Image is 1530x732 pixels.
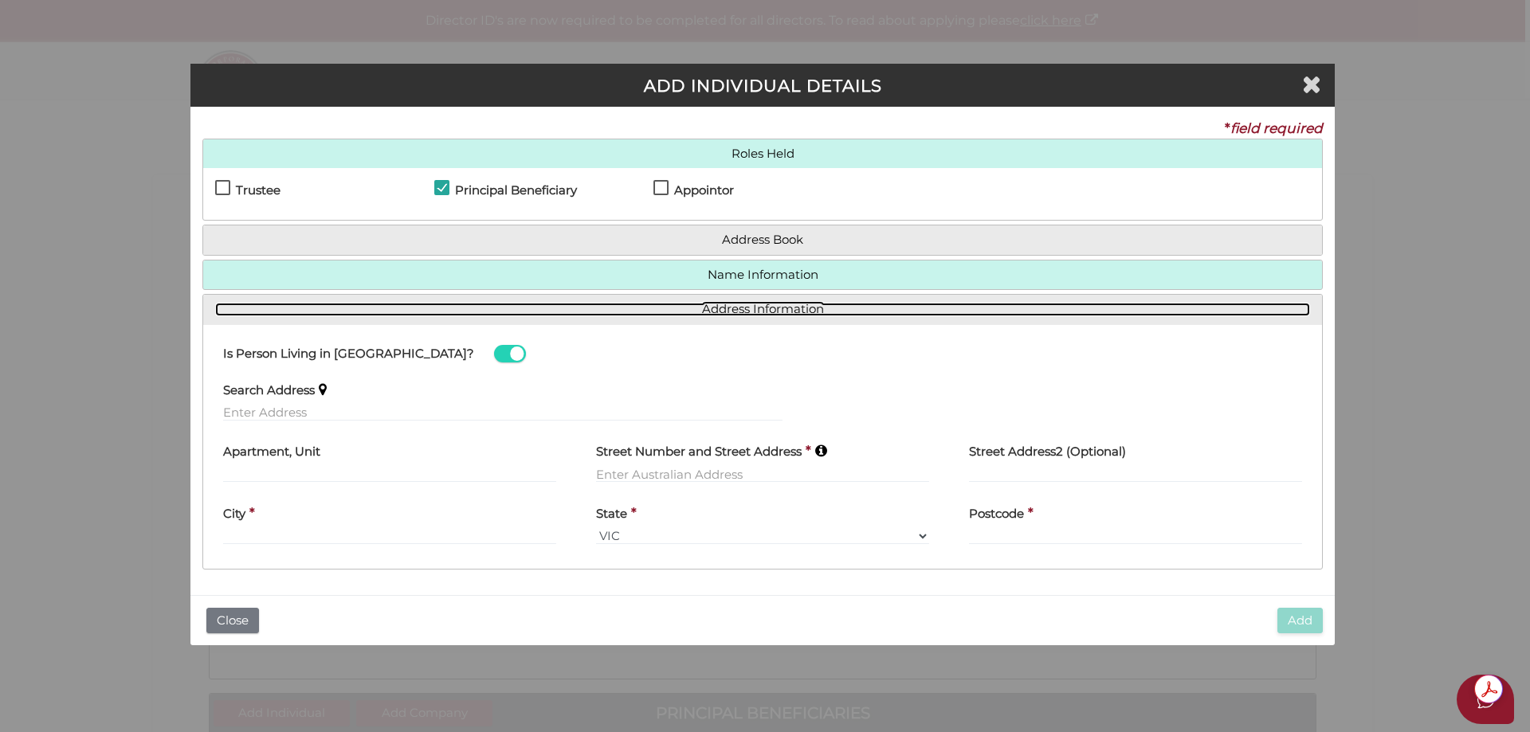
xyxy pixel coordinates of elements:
[223,347,474,361] h4: Is Person Living in [GEOGRAPHIC_DATA]?
[319,382,327,396] i: Keep typing in your address(including suburb) until it appears
[223,384,315,397] h4: Search Address
[969,507,1024,521] h4: Postcode
[596,465,929,483] input: Enter Australian Address
[223,404,783,421] input: Enter Address
[223,507,245,521] h4: City
[596,445,802,459] h4: Street Number and Street Address
[1277,608,1323,634] button: Add
[215,268,1310,282] a: Name Information
[215,303,1310,316] a: Address Information
[206,608,259,634] button: Close
[223,445,320,459] h4: Apartment, Unit
[969,445,1126,459] h4: Street Address2 (Optional)
[596,507,627,521] h4: State
[1457,675,1514,724] button: Open asap
[815,444,827,457] i: Keep typing in your address(including suburb) until it appears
